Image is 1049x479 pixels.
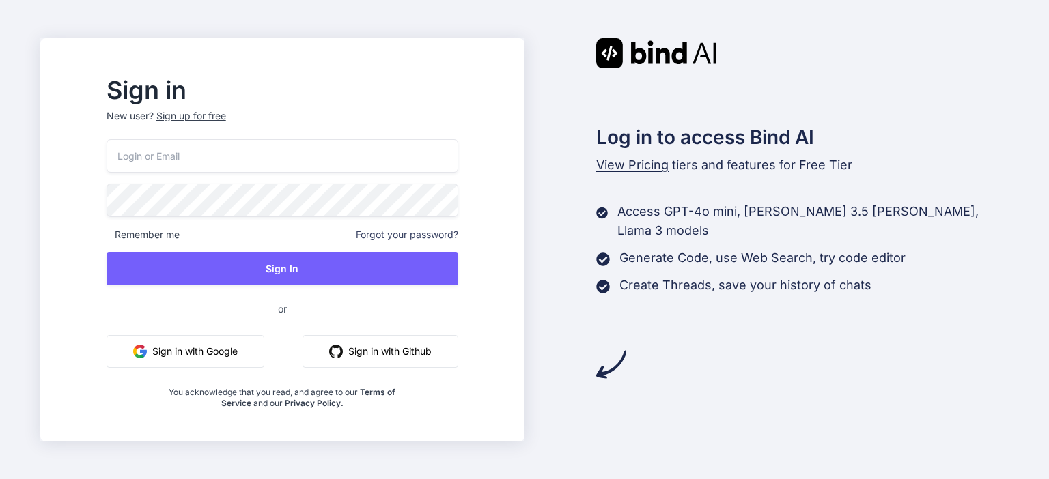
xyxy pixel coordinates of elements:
span: View Pricing [596,158,669,172]
span: Forgot your password? [356,228,458,242]
div: You acknowledge that you read, and agree to our and our [165,379,400,409]
span: Remember me [107,228,180,242]
p: Generate Code, use Web Search, try code editor [619,248,906,267]
button: Sign in with Github [303,335,458,368]
p: New user? [107,109,458,139]
p: Create Threads, save your history of chats [619,276,871,295]
img: github [329,345,343,358]
p: Access GPT-4o mini, [PERSON_NAME] 3.5 [PERSON_NAME], Llama 3 models [617,202,1009,240]
input: Login or Email [107,139,458,173]
button: Sign in with Google [107,335,264,368]
img: Bind AI logo [596,38,716,68]
h2: Log in to access Bind AI [596,123,1009,151]
button: Sign In [107,252,458,285]
span: or [223,292,341,325]
h2: Sign in [107,79,458,101]
a: Privacy Policy. [285,398,344,408]
img: google [133,345,147,358]
div: Sign up for free [156,109,226,123]
a: Terms of Service [221,387,396,408]
p: tiers and features for Free Tier [596,156,1009,175]
img: arrow [596,349,626,379]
